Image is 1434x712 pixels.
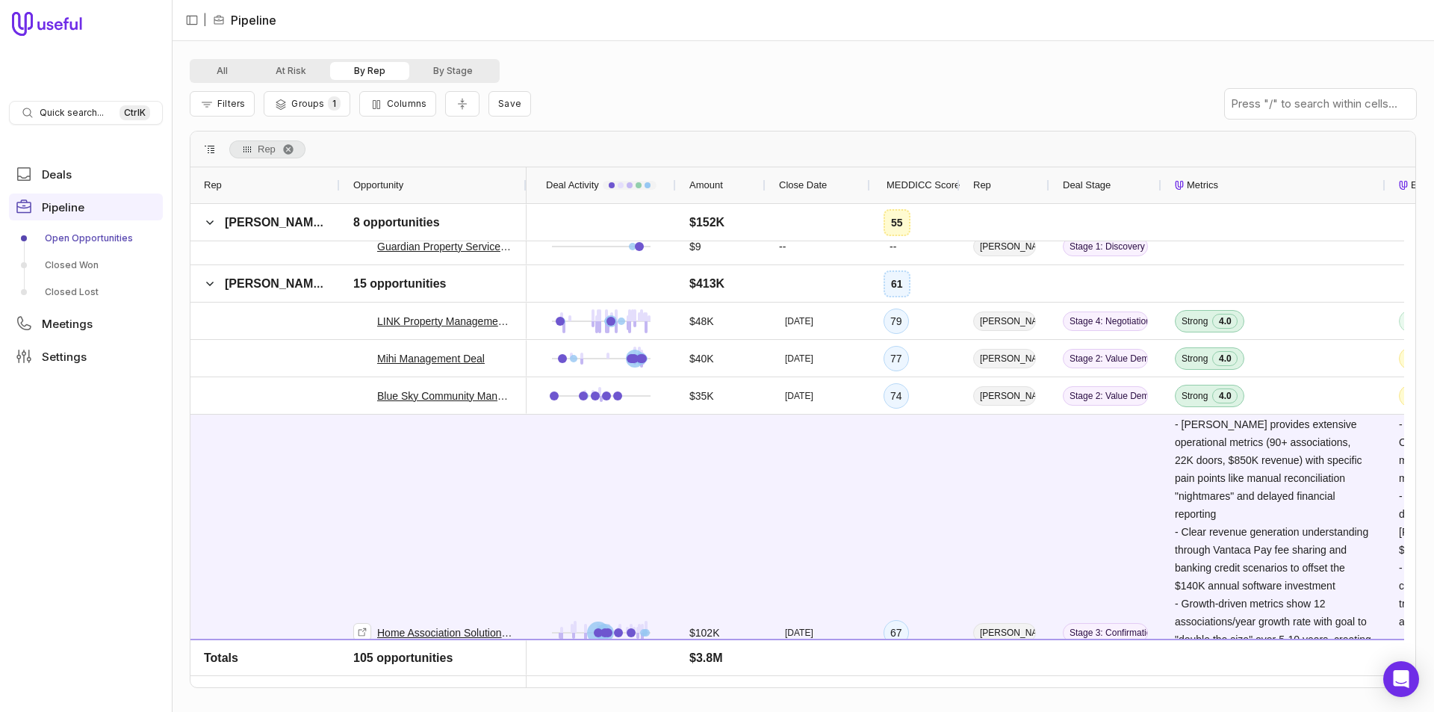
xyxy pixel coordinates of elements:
span: [PERSON_NAME] [973,386,1036,406]
div: -- [766,228,870,264]
div: -- [884,235,902,259]
time: [DATE] [785,627,813,639]
div: 74 [884,383,909,409]
span: [PERSON_NAME] [973,623,1036,643]
a: Home Association Solutions, LLC - New Deal [377,624,513,642]
span: $48K [689,312,714,330]
span: Close Date [779,176,827,194]
div: Pipeline submenu [9,226,163,304]
span: Stage 3: Confirmation [1063,623,1148,643]
div: 77 [884,346,909,371]
div: MEDDICC Score [884,167,946,203]
div: 61 [884,270,910,297]
span: Strong [1182,390,1208,402]
time: [DATE] [785,390,813,402]
a: Meetings [9,310,163,337]
button: Filter Pipeline [190,91,255,117]
li: Pipeline [213,11,276,29]
span: Rep [973,176,991,194]
time: [DATE] [785,315,813,327]
button: Columns [359,91,436,117]
button: Create a new saved view [488,91,531,117]
span: 4.0 [1212,388,1238,403]
span: 1 [328,96,341,111]
div: Metrics [1175,167,1372,203]
span: Stage 4: Negotiation [1063,312,1148,331]
button: All [193,62,252,80]
div: 67 [884,620,909,646]
span: [PERSON_NAME] [225,277,325,290]
span: Meetings [42,318,93,329]
button: Collapse all rows [445,91,479,117]
span: [PERSON_NAME] [973,349,1036,368]
div: Row Groups [229,140,305,158]
span: 15 opportunities [353,275,446,293]
span: Metrics [1187,176,1218,194]
span: MEDDICC Score [887,176,960,194]
a: Open Opportunities [9,226,163,250]
span: Groups [291,98,324,109]
span: Stage 2: Value Demonstration [1063,386,1148,406]
span: $35K [689,387,714,405]
button: Collapse sidebar [181,9,203,31]
span: Deal Stage [1063,176,1111,194]
span: Settings [42,351,87,362]
a: Closed Won [9,253,163,277]
div: Open Intercom Messenger [1383,661,1419,697]
span: Stage 1: Discovery [1063,237,1148,256]
a: Closed Lost [9,280,163,304]
span: Stage 2: Value Demonstration [1063,349,1148,368]
span: Rep [204,176,222,194]
span: $40K [689,350,714,368]
time: [DATE] [785,353,813,365]
span: [PERSON_NAME] [973,312,1036,331]
span: | [203,11,207,29]
a: Pipeline [9,194,163,220]
kbd: Ctrl K [119,105,150,120]
span: [PERSON_NAME] [973,237,1036,256]
a: LINK Property Management - New Deal [377,312,513,330]
button: By Rep [330,62,409,80]
span: Save [498,98,521,109]
a: Deals [9,161,163,188]
div: 55 [884,209,910,236]
a: Blue Sky Community Management, LLC Deal [377,387,513,405]
span: $152K [689,214,724,232]
a: Mihi Management Deal [377,350,485,368]
a: Settings [9,343,163,370]
span: Pipeline [42,202,84,213]
span: Strong [1182,315,1208,327]
span: $9 [689,238,701,256]
input: Press "/" to search within cells... [1225,89,1416,119]
button: By Stage [409,62,497,80]
span: [PERSON_NAME] [225,216,325,229]
span: Rep [258,140,276,158]
span: Rep. Press ENTER to sort. Press DELETE to remove [229,140,305,158]
button: Group Pipeline [264,91,350,117]
span: Opportunity [353,176,403,194]
span: 8 opportunities [353,214,440,232]
span: 4.0 [1212,351,1238,366]
span: Strong [1182,353,1208,365]
div: 79 [884,309,909,334]
span: Quick search... [40,107,104,119]
span: $102K [689,624,719,642]
span: 4.0 [1212,314,1238,329]
span: Columns [387,98,426,109]
a: Guardian Property Services Deal [377,238,513,256]
span: Deal Activity [546,176,599,194]
span: Amount [689,176,723,194]
span: Deals [42,169,72,180]
span: Filters [217,98,245,109]
button: At Risk [252,62,330,80]
span: $413K [689,275,724,293]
